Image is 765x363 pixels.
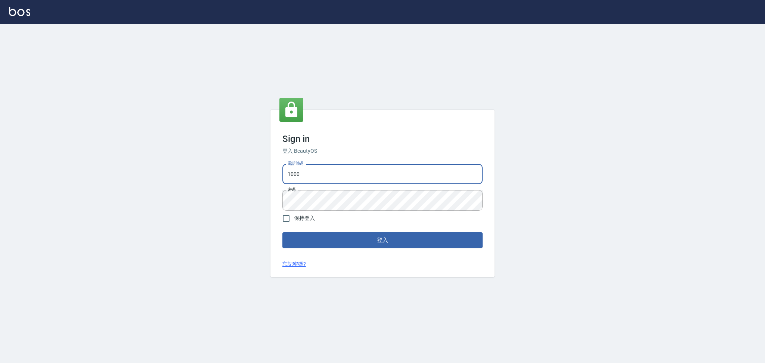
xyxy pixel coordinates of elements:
[282,147,483,155] h6: 登入 BeautyOS
[288,187,295,192] label: 密碼
[468,170,477,179] keeper-lock: Open Keeper Popup
[288,161,303,166] label: 電話號碼
[282,134,483,144] h3: Sign in
[282,232,483,248] button: 登入
[294,214,315,222] span: 保持登入
[9,7,30,16] img: Logo
[282,260,306,268] a: 忘記密碼?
